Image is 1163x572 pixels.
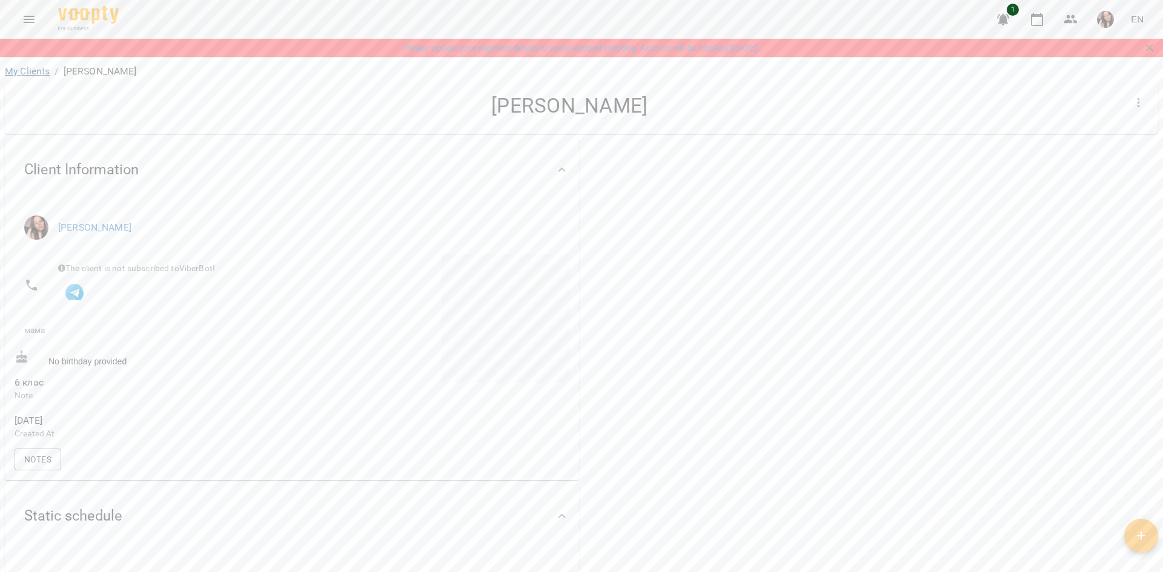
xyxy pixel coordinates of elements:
[1007,4,1019,16] span: 1
[64,64,137,79] p: [PERSON_NAME]
[58,6,119,24] img: Voopty Logo
[5,64,1158,79] nav: breadcrumb
[24,452,51,467] span: Notes
[5,485,579,547] div: Static schedule
[15,413,290,428] span: [DATE]
[1131,13,1144,25] span: EN
[65,284,84,302] img: Telegram
[403,42,760,54] a: Please update your payment details to avoid account blocking. Account will be blocked [DATE].
[58,222,131,233] a: [PERSON_NAME]
[55,64,58,79] li: /
[1141,39,1158,56] button: Закрити сповіщення
[24,215,48,240] img: Катерина Лінник
[15,93,1124,118] h4: [PERSON_NAME]
[5,139,579,201] div: Client Information
[15,5,44,34] button: Menu
[58,263,215,273] span: The client is not subscribed to ViberBot!
[15,449,61,470] button: Notes
[58,275,91,307] button: In touch with VooptyBot
[15,376,44,388] span: 6 клас
[5,65,50,77] a: My Clients
[15,390,290,402] p: Note
[15,428,290,440] p: Created At
[24,507,122,525] span: Static schedule
[24,324,280,337] p: мама
[58,25,119,33] span: For Business
[24,160,139,179] span: Client Information
[1097,11,1114,28] img: 3bc0214f3b350db90c175055aaa1f47b.PNG
[12,347,292,370] div: No birthday provided
[1126,8,1148,30] button: EN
